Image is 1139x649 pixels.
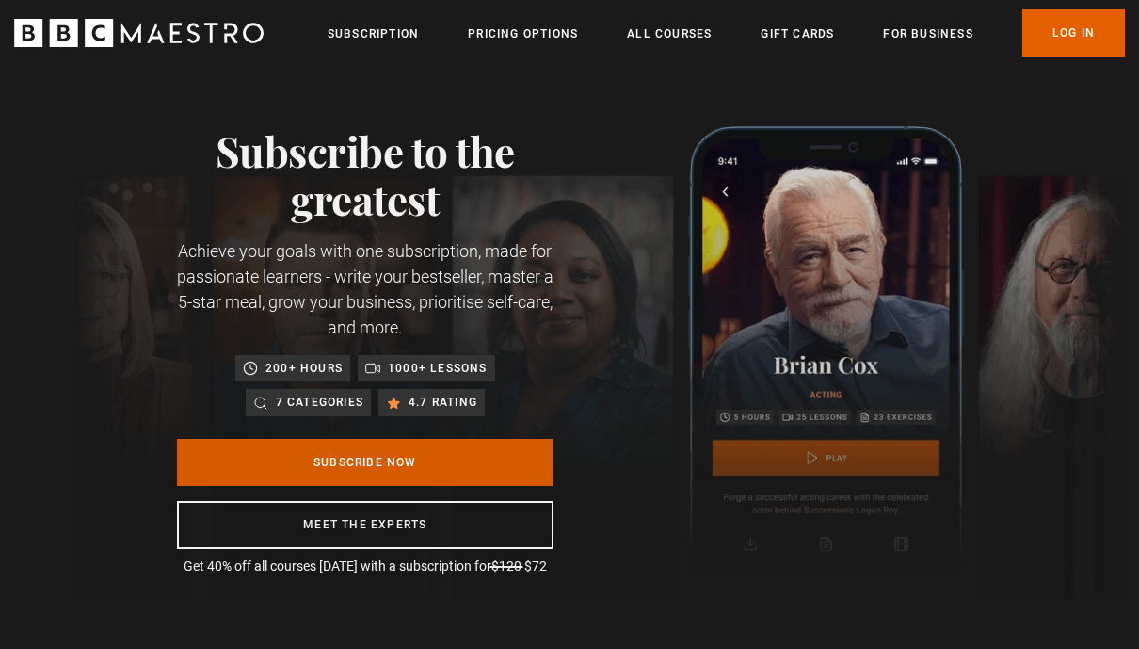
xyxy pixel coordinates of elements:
nav: Primary [328,9,1125,57]
span: $120 [491,560,521,575]
a: Log In [1022,9,1125,57]
a: Subscription [328,24,419,43]
h1: Subscribe to the greatest [177,127,553,224]
a: Meet the experts [177,502,553,550]
p: 4.7 rating [409,394,477,413]
a: All Courses [627,24,712,43]
a: Subscribe Now [177,440,553,487]
a: For business [883,24,972,43]
a: Pricing Options [468,24,578,43]
span: $72 [524,560,547,575]
a: Gift Cards [761,24,834,43]
p: 7 categories [276,394,363,413]
p: Achieve your goals with one subscription, made for passionate learners - write your bestseller, m... [177,239,553,341]
svg: BBC Maestro [14,19,264,47]
p: 1000+ lessons [388,360,488,379]
p: 200+ hours [265,360,343,379]
p: Get 40% off all courses [DATE] with a subscription for [177,558,553,577]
